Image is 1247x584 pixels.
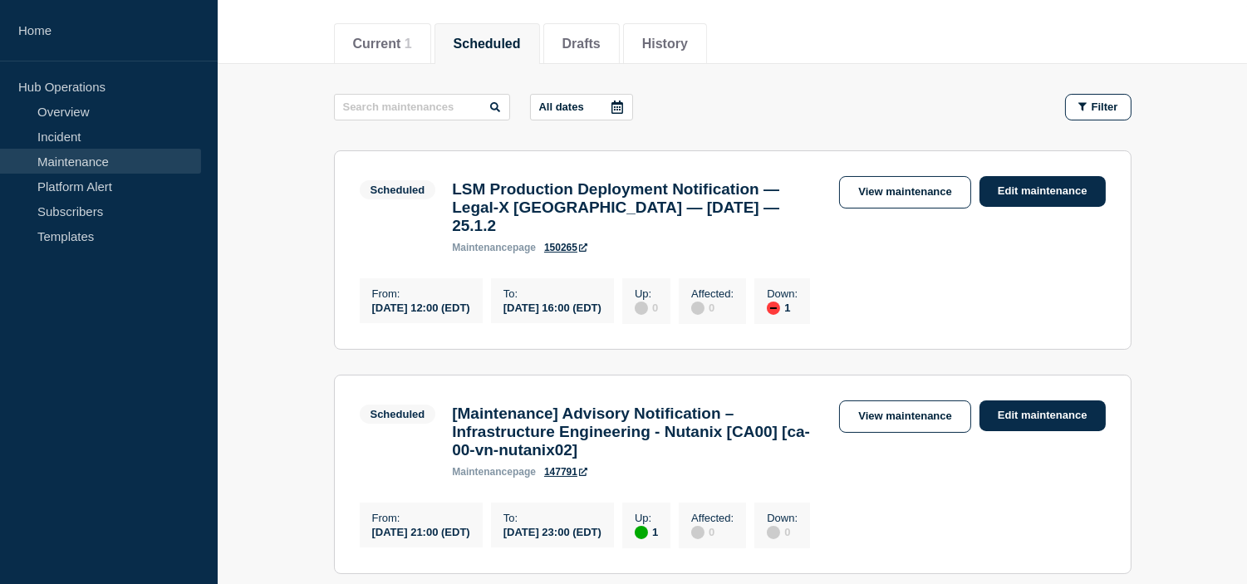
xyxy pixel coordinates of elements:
div: [DATE] 16:00 (EDT) [503,300,601,314]
a: 147791 [544,466,587,478]
div: 0 [767,524,798,539]
div: disabled [691,302,705,315]
p: To : [503,287,601,300]
div: 0 [691,524,734,539]
p: To : [503,512,601,524]
p: From : [372,512,470,524]
div: [DATE] 12:00 (EDT) [372,300,470,314]
div: [DATE] 21:00 (EDT) [372,524,470,538]
input: Search maintenances [334,94,510,120]
span: Filter [1092,101,1118,113]
div: [DATE] 23:00 (EDT) [503,524,601,538]
div: Scheduled [371,408,425,420]
div: 0 [691,300,734,315]
div: disabled [691,526,705,539]
p: Up : [635,287,658,300]
a: Edit maintenance [979,176,1106,207]
p: From : [372,287,470,300]
a: Edit maintenance [979,400,1106,431]
button: Filter [1065,94,1132,120]
p: Down : [767,512,798,524]
div: Scheduled [371,184,425,196]
h3: [Maintenance] Advisory Notification – Infrastructure Engineering - Nutanix [CA00] [ca-00-vn-nutan... [452,405,822,459]
h3: LSM Production Deployment Notification — Legal-X [GEOGRAPHIC_DATA] — [DATE] — 25.1.2 [452,180,822,235]
p: Affected : [691,512,734,524]
button: Scheduled [454,37,521,52]
p: Down : [767,287,798,300]
button: Current 1 [353,37,412,52]
p: Affected : [691,287,734,300]
button: History [642,37,688,52]
div: disabled [635,302,648,315]
span: maintenance [452,466,513,478]
span: 1 [405,37,412,51]
a: 150265 [544,242,587,253]
a: View maintenance [839,400,970,433]
p: page [452,466,536,478]
div: disabled [767,526,780,539]
div: up [635,526,648,539]
a: View maintenance [839,176,970,209]
button: Drafts [562,37,601,52]
p: Up : [635,512,658,524]
div: 0 [635,300,658,315]
div: 1 [767,300,798,315]
p: page [452,242,536,253]
div: 1 [635,524,658,539]
span: maintenance [452,242,513,253]
button: All dates [530,94,633,120]
p: All dates [539,101,584,113]
div: down [767,302,780,315]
